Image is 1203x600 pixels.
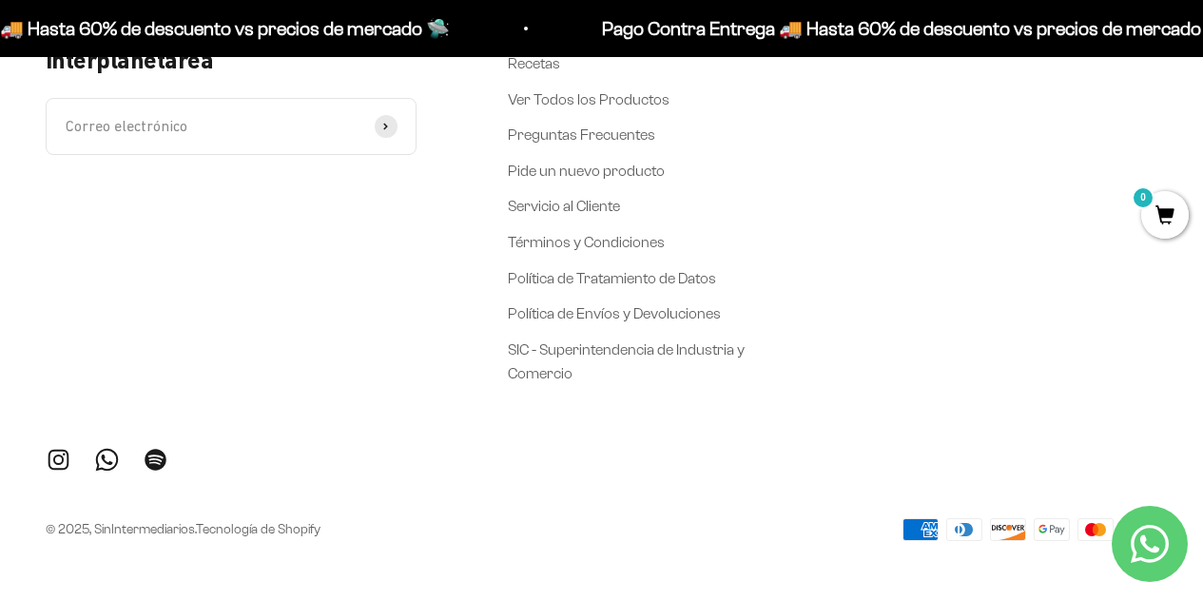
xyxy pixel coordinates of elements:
[196,522,320,536] a: Tecnología de Shopify
[1141,206,1189,227] a: 0
[508,51,560,76] a: Recetas
[143,447,168,473] a: Síguenos en Spotify
[508,301,721,326] a: Política de Envíos y Devoluciones
[46,447,71,473] a: Síguenos en Instagram
[508,338,746,386] a: SIC - Superintendencia de Industria y Comercio
[46,519,320,540] p: © 2025, SinIntermediarios.
[508,123,655,147] a: Preguntas Frecuentes
[508,159,665,184] a: Pide un nuevo producto
[508,266,716,291] a: Política de Tratamiento de Datos
[508,194,620,219] a: Servicio al Cliente
[1132,186,1154,209] mark: 0
[94,447,120,473] a: Síguenos en WhatsApp
[508,230,665,255] a: Términos y Condiciones
[508,87,669,112] a: Ver Todos los Productos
